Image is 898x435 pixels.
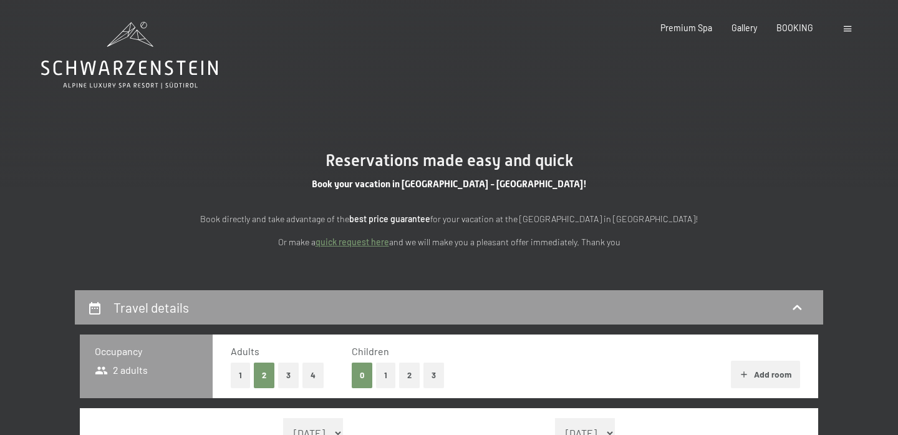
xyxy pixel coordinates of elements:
[231,345,259,357] span: Adults
[95,363,148,377] span: 2 adults
[254,363,274,388] button: 2
[278,363,299,388] button: 3
[231,363,250,388] button: 1
[423,363,444,388] button: 3
[312,178,587,190] span: Book your vacation in [GEOGRAPHIC_DATA] - [GEOGRAPHIC_DATA]!
[316,237,389,247] a: quick request here
[352,345,389,357] span: Children
[113,300,189,315] h2: Travel details
[349,213,430,224] strong: best price guarantee
[175,212,723,227] p: Book directly and take advantage of the for your vacation at the [GEOGRAPHIC_DATA] in [GEOGRAPHIC...
[95,345,198,358] h3: Occupancy
[731,22,757,33] a: Gallery
[352,363,372,388] button: 0
[776,22,813,33] a: BOOKING
[326,151,573,170] span: Reservations made easy and quick
[302,363,324,388] button: 4
[660,22,712,33] a: Premium Spa
[731,361,800,388] button: Add room
[376,363,395,388] button: 1
[175,235,723,250] p: Or make a and we will make you a pleasant offer immediately. Thank you
[399,363,420,388] button: 2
